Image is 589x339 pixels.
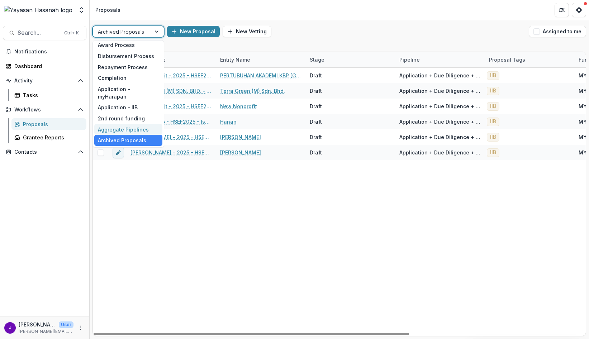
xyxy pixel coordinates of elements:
[310,149,322,156] div: Draft
[23,91,81,99] div: Tasks
[3,46,86,57] button: Notifications
[4,6,72,14] img: Yayasan Hasanah logo
[399,102,480,110] div: Application + Due Diligence + Pitching Process
[310,72,322,79] div: Draft
[14,78,75,84] span: Activity
[395,52,485,67] div: Pipeline
[305,56,329,63] div: Stage
[94,113,162,124] div: 2nd round funding
[555,3,569,17] button: Partners
[23,120,81,128] div: Proposals
[305,52,395,67] div: Stage
[529,26,586,37] button: Assigned to me
[94,124,162,135] div: Aggregate Pipelines
[310,133,322,141] div: Draft
[399,118,480,125] div: Application + Due Diligence + Pitching Process
[63,29,80,37] div: Ctrl + K
[94,83,162,102] div: Application - myHarapan
[3,60,86,72] a: Dashboard
[11,89,86,101] a: Tasks
[399,72,480,79] div: Application + Due Diligence + Pitching Process
[220,102,257,110] a: New Nonprofit
[94,62,162,73] div: Repayment Process
[59,321,73,328] p: User
[76,3,86,17] button: Open entity switcher
[395,56,424,63] div: Pipeline
[126,52,216,67] div: Proposal Title
[572,3,586,17] button: Get Help
[94,40,162,51] div: Award Process
[23,134,81,141] div: Grantee Reports
[113,147,124,158] button: edit
[399,149,480,156] div: Application + Due Diligence + Pitching Process
[95,6,120,14] div: Proposals
[220,87,285,95] a: Terra Green (M) Sdn. Bhd.
[19,328,73,335] p: [PERSON_NAME][EMAIL_ADDRESS][DOMAIN_NAME]
[130,149,212,156] a: [PERSON_NAME] - 2025 - HSEF2025 - Iskandar Investment Berhad
[14,107,75,113] span: Workflows
[130,72,212,79] a: New Nonprofit - 2025 - HSEF2025 - Iskandar Investment Berhad
[3,146,86,158] button: Open Contacts
[14,49,84,55] span: Notifications
[94,51,162,62] div: Disbursement Process
[130,102,212,110] a: New Nonprofit - 2025 - HSEF2025 - Iskandar Investment Berhad
[220,72,301,79] a: PERTUBUHAN AKADEMI KBP [GEOGRAPHIC_DATA]
[11,132,86,143] a: Grantee Reports
[310,87,322,95] div: Draft
[399,87,480,95] div: Application + Due Diligence + Pitching Process
[310,102,322,110] div: Draft
[130,118,212,125] a: Hanan - 2025 - HSEF2025 - Iskandar Investment Berhad
[220,118,237,125] a: Hanan
[485,56,529,63] div: Proposal Tags
[220,149,261,156] a: [PERSON_NAME]
[310,118,322,125] div: Draft
[130,133,212,141] a: [PERSON_NAME] - 2025 - HSEF2025 - Iskandar Investment Berhad
[3,75,86,86] button: Open Activity
[485,52,574,67] div: Proposal Tags
[11,118,86,130] a: Proposals
[130,87,212,95] a: TERRA GREEN (M) SDN. BHD. - 2025 - HSEF2025 - Iskandar Investment Berhad
[220,133,261,141] a: [PERSON_NAME]
[216,56,255,63] div: Entity Name
[216,52,305,67] div: Entity Name
[399,133,480,141] div: Application + Due Diligence + Pitching Process
[3,104,86,115] button: Open Workflows
[94,135,162,146] div: Archived Proposals
[3,26,86,40] button: Search...
[9,325,11,330] div: Jeffrey
[14,62,81,70] div: Dashboard
[94,102,162,113] div: Application - IIB
[14,149,75,155] span: Contacts
[19,321,56,328] p: [PERSON_NAME]
[18,29,60,36] span: Search...
[76,324,85,332] button: More
[167,26,220,37] button: New Proposal
[223,26,271,37] button: New Vetting
[94,72,162,83] div: Completion
[92,5,123,15] nav: breadcrumb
